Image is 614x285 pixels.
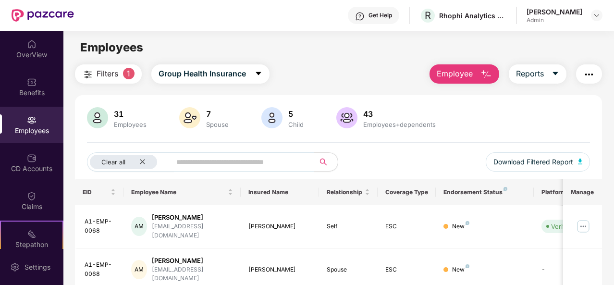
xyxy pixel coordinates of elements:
div: [EMAIL_ADDRESS][DOMAIN_NAME] [152,265,233,284]
button: Employee [430,64,499,84]
div: Spouse [204,121,231,128]
span: caret-down [255,70,262,78]
th: Relationship [319,179,378,205]
img: svg+xml;base64,PHN2ZyB4bWxucz0iaHR0cDovL3d3dy53My5vcmcvMjAwMC9zdmciIHdpZHRoPSI4IiBoZWlnaHQ9IjgiIH... [503,187,507,191]
span: Employees [80,40,143,54]
img: svg+xml;base64,PHN2ZyB4bWxucz0iaHR0cDovL3d3dy53My5vcmcvMjAwMC9zdmciIHhtbG5zOnhsaW5rPSJodHRwOi8vd3... [578,159,583,164]
img: svg+xml;base64,PHN2ZyB4bWxucz0iaHR0cDovL3d3dy53My5vcmcvMjAwMC9zdmciIHdpZHRoPSIyMSIgaGVpZ2h0PSIyMC... [27,229,37,239]
div: 5 [286,109,306,119]
div: Rhophi Analytics LLP [439,11,506,20]
button: search [314,152,338,172]
div: Admin [527,16,582,24]
div: [PERSON_NAME] [152,213,233,222]
span: caret-down [552,70,559,78]
img: svg+xml;base64,PHN2ZyB4bWxucz0iaHR0cDovL3d3dy53My5vcmcvMjAwMC9zdmciIHdpZHRoPSIyNCIgaGVpZ2h0PSIyNC... [82,69,94,80]
img: svg+xml;base64,PHN2ZyBpZD0iQ0RfQWNjb3VudHMiIGRhdGEtbmFtZT0iQ0QgQWNjb3VudHMiIHhtbG5zPSJodHRwOi8vd3... [27,153,37,163]
img: svg+xml;base64,PHN2ZyBpZD0iSG9tZSIgeG1sbnM9Imh0dHA6Ly93d3cudzMub3JnLzIwMDAvc3ZnIiB3aWR0aD0iMjAiIG... [27,39,37,49]
div: New [452,222,469,231]
div: A1-EMP-0068 [85,260,116,279]
span: EID [83,188,109,196]
div: Child [286,121,306,128]
img: svg+xml;base64,PHN2ZyBpZD0iSGVscC0zMngzMiIgeG1sbnM9Imh0dHA6Ly93d3cudzMub3JnLzIwMDAvc3ZnIiB3aWR0aD... [355,12,365,21]
img: svg+xml;base64,PHN2ZyB4bWxucz0iaHR0cDovL3d3dy53My5vcmcvMjAwMC9zdmciIHhtbG5zOnhsaW5rPSJodHRwOi8vd3... [480,69,492,80]
img: svg+xml;base64,PHN2ZyB4bWxucz0iaHR0cDovL3d3dy53My5vcmcvMjAwMC9zdmciIHhtbG5zOnhsaW5rPSJodHRwOi8vd3... [336,107,357,128]
span: 1 [123,68,135,79]
span: Group Health Insurance [159,68,246,80]
img: svg+xml;base64,PHN2ZyBpZD0iU2V0dGluZy0yMHgyMCIgeG1sbnM9Imh0dHA6Ly93d3cudzMub3JnLzIwMDAvc3ZnIiB3aW... [10,262,20,272]
img: manageButton [576,219,591,234]
span: Reports [516,68,544,80]
img: svg+xml;base64,PHN2ZyBpZD0iQ2xhaW0iIHhtbG5zPSJodHRwOi8vd3d3LnczLm9yZy8yMDAwL3N2ZyIgd2lkdGg9IjIwIi... [27,191,37,201]
img: svg+xml;base64,PHN2ZyB4bWxucz0iaHR0cDovL3d3dy53My5vcmcvMjAwMC9zdmciIHhtbG5zOnhsaW5rPSJodHRwOi8vd3... [179,107,200,128]
img: svg+xml;base64,PHN2ZyB4bWxucz0iaHR0cDovL3d3dy53My5vcmcvMjAwMC9zdmciIHhtbG5zOnhsaW5rPSJodHRwOi8vd3... [87,107,108,128]
span: Filters [97,68,118,80]
th: Coverage Type [378,179,436,205]
div: Spouse [327,265,370,274]
th: Insured Name [241,179,319,205]
div: [PERSON_NAME] [527,7,582,16]
div: ESC [385,265,429,274]
div: 43 [361,109,438,119]
div: [PERSON_NAME] [248,222,311,231]
div: 31 [112,109,148,119]
button: Group Health Insurancecaret-down [151,64,270,84]
div: 7 [204,109,231,119]
img: svg+xml;base64,PHN2ZyBpZD0iRW1wbG95ZWVzIiB4bWxucz0iaHR0cDovL3d3dy53My5vcmcvMjAwMC9zdmciIHdpZHRoPS... [27,115,37,125]
span: close [139,159,146,165]
img: svg+xml;base64,PHN2ZyB4bWxucz0iaHR0cDovL3d3dy53My5vcmcvMjAwMC9zdmciIHdpZHRoPSIyNCIgaGVpZ2h0PSIyNC... [583,69,595,80]
span: Relationship [327,188,363,196]
img: svg+xml;base64,PHN2ZyB4bWxucz0iaHR0cDovL3d3dy53My5vcmcvMjAwMC9zdmciIHdpZHRoPSI4IiBoZWlnaHQ9IjgiIH... [466,221,469,225]
th: EID [75,179,124,205]
span: Employee Name [131,188,226,196]
div: Settings [22,262,53,272]
div: Get Help [368,12,392,19]
span: search [314,158,333,166]
th: Employee Name [123,179,241,205]
div: Verified [551,222,574,231]
button: Reportscaret-down [509,64,566,84]
img: New Pazcare Logo [12,9,74,22]
div: New [452,265,469,274]
div: ESC [385,222,429,231]
span: R [425,10,431,21]
img: svg+xml;base64,PHN2ZyB4bWxucz0iaHR0cDovL3d3dy53My5vcmcvMjAwMC9zdmciIHhtbG5zOnhsaW5rPSJodHRwOi8vd3... [261,107,282,128]
button: Download Filtered Report [486,152,590,172]
div: A1-EMP-0068 [85,217,116,235]
div: [PERSON_NAME] [152,256,233,265]
div: Self [327,222,370,231]
button: Clear allclose [87,152,174,172]
span: Download Filtered Report [493,157,573,167]
img: svg+xml;base64,PHN2ZyBpZD0iRHJvcGRvd24tMzJ4MzIiIHhtbG5zPSJodHRwOi8vd3d3LnczLm9yZy8yMDAwL3N2ZyIgd2... [593,12,601,19]
th: Manage [563,179,602,205]
span: Employee [437,68,473,80]
span: Clear all [101,158,125,166]
div: AM [131,217,147,236]
div: [PERSON_NAME] [248,265,311,274]
div: [EMAIL_ADDRESS][DOMAIN_NAME] [152,222,233,240]
div: Endorsement Status [443,188,526,196]
div: Stepathon [1,240,62,249]
div: AM [131,260,147,279]
button: Filters1 [75,64,142,84]
img: svg+xml;base64,PHN2ZyBpZD0iQmVuZWZpdHMiIHhtbG5zPSJodHRwOi8vd3d3LnczLm9yZy8yMDAwL3N2ZyIgd2lkdGg9Ij... [27,77,37,87]
img: svg+xml;base64,PHN2ZyB4bWxucz0iaHR0cDovL3d3dy53My5vcmcvMjAwMC9zdmciIHdpZHRoPSI4IiBoZWlnaHQ9IjgiIH... [466,264,469,268]
div: Employees+dependents [361,121,438,128]
div: Employees [112,121,148,128]
div: Platform Status [541,188,594,196]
